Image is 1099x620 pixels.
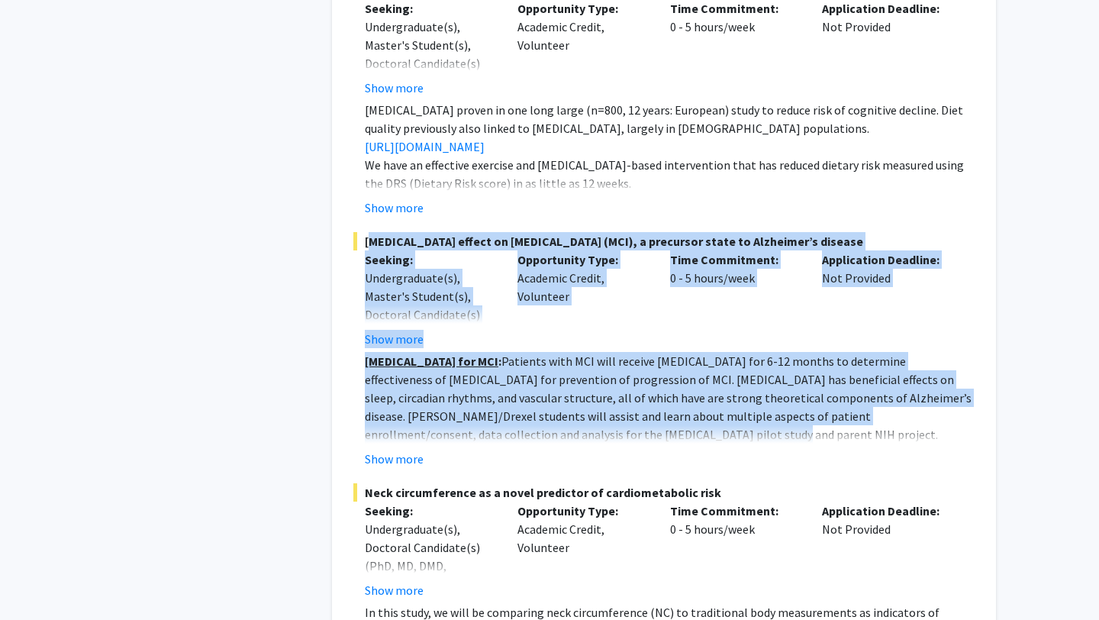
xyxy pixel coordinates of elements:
div: Academic Credit, Volunteer [506,502,659,599]
p: Seeking: [365,250,495,269]
div: Undergraduate(s), Master's Student(s), Doctoral Candidate(s) (PhD, MD, DMD, PharmD, etc.), Medica... [365,18,495,146]
p: Time Commitment: [670,250,800,269]
iframe: Chat [11,551,65,609]
button: Show more [365,330,424,348]
div: 0 - 5 hours/week [659,502,811,599]
u: [MEDICAL_DATA] for MCI [365,354,498,369]
div: Not Provided [811,502,963,599]
div: Undergraduate(s), Master's Student(s), Doctoral Candidate(s) (PhD, MD, DMD, PharmD, etc.), Medica... [365,269,495,397]
button: Show more [365,199,424,217]
span: [MEDICAL_DATA] proven in one long large (n=800, 12 years: European) study to reduce risk of cogni... [365,102,963,136]
button: Show more [365,581,424,599]
span: Neck circumference as a novel predictor of cardiometabolic risk [353,483,975,502]
a: [URL][DOMAIN_NAME] [365,139,485,154]
p: Opportunity Type: [517,250,647,269]
p: Opportunity Type: [517,502,647,520]
div: Undergraduate(s), Doctoral Candidate(s) (PhD, MD, DMD, PharmD, etc.) [365,520,495,593]
p: Application Deadline: [822,250,952,269]
div: 0 - 5 hours/week [659,250,811,348]
p: Patients with MCI will receive [MEDICAL_DATA] for 6-12 months to determine effectiveness of [MEDI... [365,352,975,444]
div: Not Provided [811,250,963,348]
button: Show more [365,79,424,97]
span: [MEDICAL_DATA] effect on [MEDICAL_DATA] (MCI), a precursor state to Alzheimer’s disease [353,232,975,250]
strong: : [365,354,501,369]
button: Show more [365,450,424,468]
span: We have an effective exercise and [MEDICAL_DATA]-based intervention that has reduced dietary risk... [365,157,964,191]
p: Time Commitment: [670,502,800,520]
p: Application Deadline: [822,502,952,520]
div: Academic Credit, Volunteer [506,250,659,348]
p: Seeking: [365,502,495,520]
